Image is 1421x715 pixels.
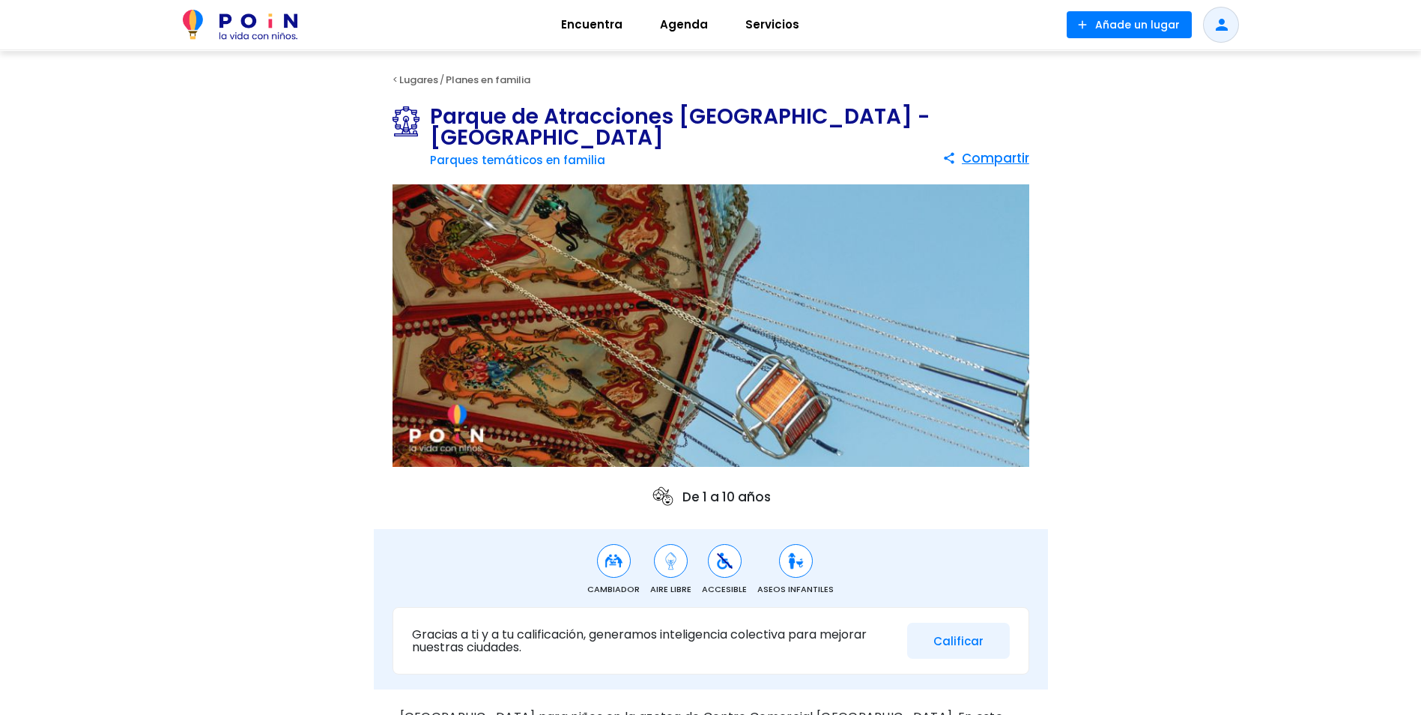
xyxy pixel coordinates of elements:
img: Aseos infantiles [787,552,805,570]
span: Agenda [653,13,715,37]
p: De 1 a 10 años [651,485,771,509]
span: Cambiador [587,583,640,596]
a: Planes en familia [446,73,530,87]
span: Servicios [739,13,806,37]
span: Aseos infantiles [757,583,834,596]
span: Aire Libre [650,583,691,596]
span: Encuentra [554,13,629,37]
span: Accesible [702,583,747,596]
button: Calificar [907,623,1010,660]
a: Servicios [727,7,818,43]
img: ages icon [651,485,675,509]
a: Encuentra [542,7,641,43]
img: Aire Libre [661,552,680,570]
h1: Parque de Atracciones [GEOGRAPHIC_DATA] - [GEOGRAPHIC_DATA] [430,106,942,148]
button: Añade un lugar [1067,11,1192,38]
img: POiN [183,10,297,40]
a: Parques temáticos en familia [430,152,605,168]
p: Gracias a ti y a tu calificación, generamos inteligencia colectiva para mejorar nuestras ciudades. [412,628,896,654]
a: Lugares [399,73,438,87]
img: Parque de Atracciones Sould Park - La Vaguada [393,184,1029,468]
button: Compartir [942,145,1029,172]
a: Agenda [641,7,727,43]
img: Accesible [715,552,734,570]
img: Parques temáticos en familia [393,106,430,136]
div: < / [374,69,1048,91]
img: Cambiador [605,552,623,570]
